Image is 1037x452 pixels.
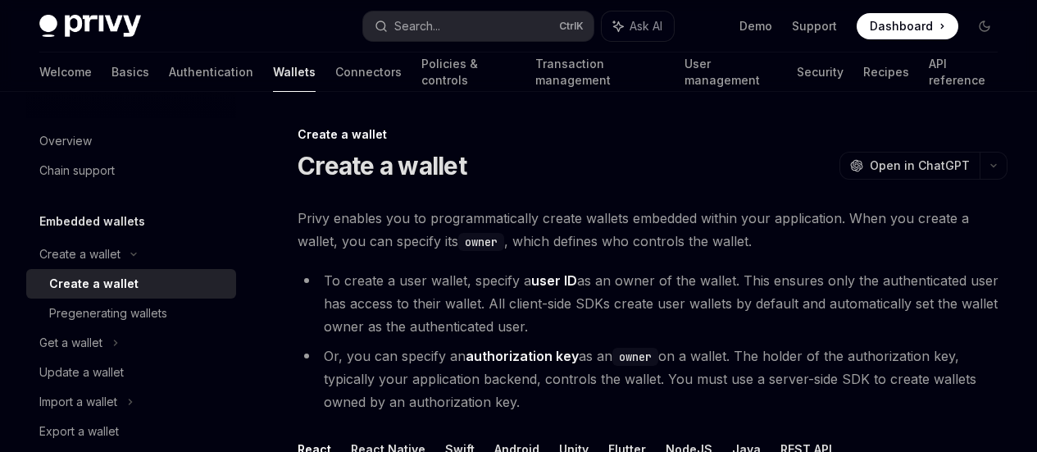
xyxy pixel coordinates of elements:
[421,53,516,92] a: Policies & controls
[612,348,658,366] code: owner
[39,212,145,231] h5: Embedded wallets
[26,358,236,387] a: Update a wallet
[49,274,139,294] div: Create a wallet
[169,53,253,92] a: Authentication
[971,13,998,39] button: Toggle dark mode
[39,422,119,441] div: Export a wallet
[298,151,466,180] h1: Create a wallet
[39,333,102,353] div: Get a wallet
[394,16,440,36] div: Search...
[870,18,933,34] span: Dashboard
[458,233,504,251] code: owner
[26,269,236,299] a: Create a wallet
[298,345,1007,413] li: Or, you can specify an as an on a wallet. The holder of the authorization key, typically your app...
[602,11,674,41] button: Ask AI
[39,15,141,38] img: dark logo
[298,269,1007,338] li: To create a user wallet, specify a as an owner of the wallet. This ensures only the authenticated...
[111,53,149,92] a: Basics
[685,53,777,92] a: User management
[559,20,584,33] span: Ctrl K
[792,18,837,34] a: Support
[929,53,998,92] a: API reference
[298,126,1007,143] div: Create a wallet
[363,11,594,41] button: Search...CtrlK
[797,53,844,92] a: Security
[39,244,121,264] div: Create a wallet
[839,152,980,180] button: Open in ChatGPT
[39,131,92,151] div: Overview
[26,417,236,446] a: Export a wallet
[857,13,958,39] a: Dashboard
[863,53,909,92] a: Recipes
[739,18,772,34] a: Demo
[630,18,662,34] span: Ask AI
[335,53,402,92] a: Connectors
[298,207,1007,253] span: Privy enables you to programmatically create wallets embedded within your application. When you c...
[39,363,124,382] div: Update a wallet
[535,53,666,92] a: Transaction management
[39,53,92,92] a: Welcome
[273,53,316,92] a: Wallets
[49,304,167,323] div: Pregenerating wallets
[26,299,236,328] a: Pregenerating wallets
[466,348,579,364] strong: authorization key
[531,272,577,289] strong: user ID
[26,156,236,185] a: Chain support
[26,126,236,156] a: Overview
[39,161,115,180] div: Chain support
[870,158,970,174] span: Open in ChatGPT
[39,392,117,412] div: Import a wallet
